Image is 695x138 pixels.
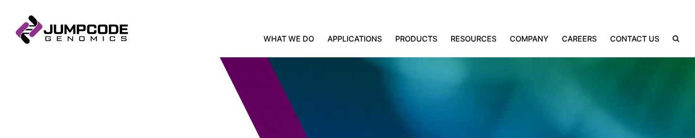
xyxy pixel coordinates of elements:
[503,33,555,44] a: Company
[389,33,444,44] a: Products
[666,35,679,42] label: Search the site.
[444,33,503,44] a: Resources
[555,33,603,44] a: Careers
[321,33,389,44] a: Applications
[603,33,666,44] a: Contact Us
[128,33,666,44] nav: Primary Navigation
[263,33,321,44] a: What We Do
